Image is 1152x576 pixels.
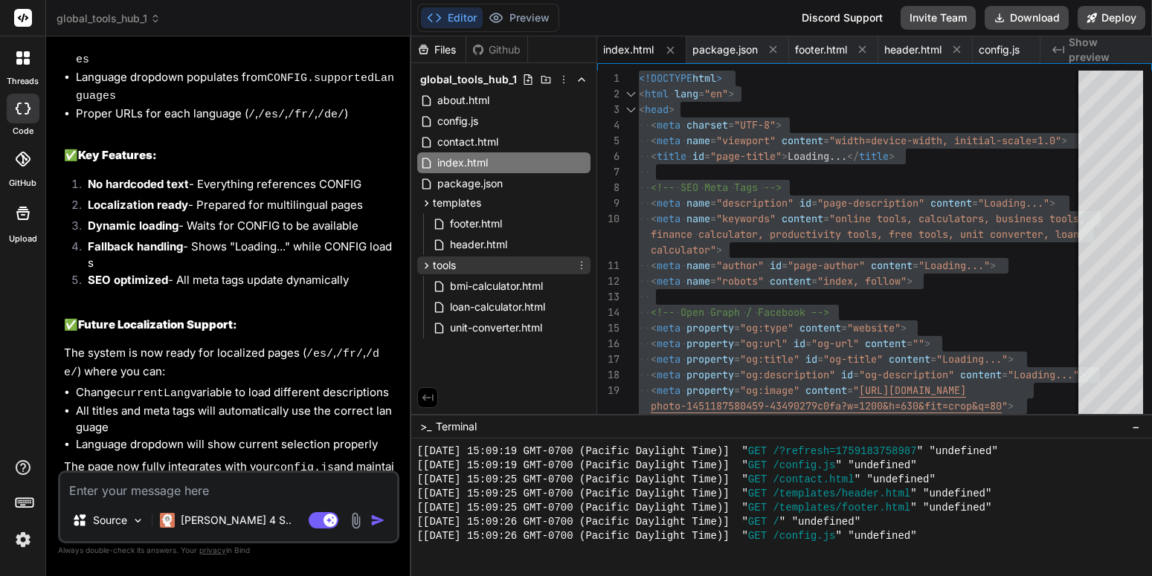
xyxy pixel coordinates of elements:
[917,444,998,459] span: " "undefined"
[716,212,776,225] span: "keywords"
[76,218,396,239] li: - Waits for CONFIG to be available
[859,368,954,381] span: "og-description"
[740,368,835,381] span: "og:description"
[811,196,817,210] span: =
[710,212,716,225] span: =
[907,337,913,350] span: =
[782,259,788,272] span: =
[692,71,716,85] span: html
[651,227,948,241] span: finance calculator, productivity tools, free tools
[651,134,657,147] span: <
[788,149,847,163] span: Loading...
[907,274,913,288] span: >
[1008,352,1014,366] span: >
[597,164,620,180] div: 7
[817,352,823,366] span: =
[686,321,734,334] span: property
[669,103,675,116] span: >
[734,321,740,334] span: =
[448,277,544,295] span: bmi-calculator.html
[748,487,767,501] span: GET
[853,384,859,397] span: "
[621,86,640,102] div: Click to collapse the range.
[657,212,680,225] span: meta
[58,543,399,557] p: Always double-check its answers. Your in Bind
[704,149,710,163] span: =
[651,196,657,210] span: <
[728,118,734,132] span: =
[76,33,396,69] li: Current language display uses
[716,243,722,256] span: >
[847,149,859,163] span: </
[651,399,948,412] span: photo-1451187580459-43490279c0fa?w=1200&h=630&fit=
[651,274,657,288] span: <
[448,319,544,337] span: unit-converter.html
[433,195,481,210] span: templates
[597,274,620,289] div: 12
[199,546,226,554] span: privacy
[829,212,1085,225] span: "online tools, calculators, business tools,
[871,259,913,272] span: content
[918,259,990,272] span: "Loading..."
[788,259,865,272] span: "page-author"
[859,384,966,397] span: [URL][DOMAIN_NAME]
[1061,134,1067,147] span: >
[710,274,716,288] span: =
[436,112,480,130] span: config.js
[823,134,829,147] span: =
[686,274,710,288] span: name
[686,352,734,366] span: property
[841,368,853,381] span: id
[657,149,686,163] span: title
[88,219,178,233] strong: Dynamic loading
[657,134,680,147] span: meta
[901,321,907,334] span: >
[651,149,657,163] span: <
[597,352,620,367] div: 17
[160,513,175,528] img: Claude 4 Sonnet
[436,175,504,192] span: package.json
[651,212,657,225] span: <
[64,345,396,381] p: The system is now ready for localized pages ( , , ) where you can:
[948,227,1079,241] span: , unit converter, loan
[651,181,782,194] span: <!-- SEO Meta Tags -->
[773,501,910,515] span: /templates/footer.html
[436,91,491,109] span: about.html
[64,317,396,334] h2: ✅
[117,387,190,400] code: currentLang
[748,501,767,515] span: GET
[657,384,680,397] span: meta
[686,337,734,350] span: property
[799,196,811,210] span: id
[88,177,189,191] strong: No hardcoded text
[773,515,779,529] span: /
[889,149,895,163] span: >
[411,42,466,57] div: Files
[417,459,748,473] span: [[DATE] 15:09:19 GMT-0700 (Pacific Daylight Time)] "
[597,133,620,149] div: 5
[651,259,657,272] span: <
[657,259,680,272] span: meta
[657,352,680,366] span: meta
[675,87,698,100] span: lang
[692,149,704,163] span: id
[10,527,36,552] img: settings
[773,444,916,459] span: /?refresh=1759183758987
[924,337,930,350] span: >
[421,7,483,28] button: Editor
[9,233,37,245] label: Upload
[779,515,860,529] span: " "undefined"
[686,118,728,132] span: charset
[930,352,936,366] span: =
[597,211,620,227] div: 10
[748,515,767,529] span: GET
[417,444,748,459] span: [[DATE] 15:09:19 GMT-0700 (Pacific Daylight Time)] "
[248,109,255,121] code: /
[770,259,782,272] span: id
[884,42,942,57] span: header.html
[770,274,811,288] span: content
[651,337,657,350] span: <
[318,109,344,121] code: /de/
[817,196,924,210] span: "page-description"
[773,459,835,473] span: /config.js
